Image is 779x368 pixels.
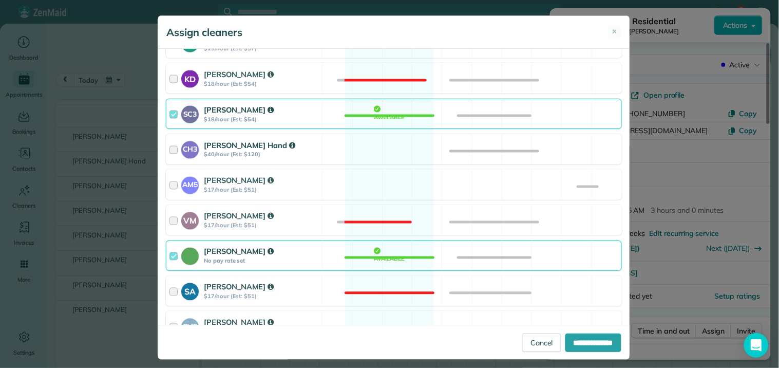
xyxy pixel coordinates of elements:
[204,318,274,327] strong: [PERSON_NAME]
[204,105,274,115] strong: [PERSON_NAME]
[204,282,274,292] strong: [PERSON_NAME]
[744,333,769,358] div: Open Intercom Messenger
[181,141,199,155] strong: CH3
[204,151,319,158] strong: $40/hour (Est: $120)
[612,27,618,37] span: ✕
[204,293,319,300] strong: $17/hour (Est: $51)
[181,177,199,191] strong: AM5
[181,212,199,227] strong: VM
[204,247,274,256] strong: [PERSON_NAME]
[166,25,242,40] h5: Assign cleaners
[522,334,561,352] a: Cancel
[204,80,319,87] strong: $18/hour (Est: $54)
[204,116,319,123] strong: $18/hour (Est: $54)
[181,319,199,333] strong: SM3
[204,176,274,186] strong: [PERSON_NAME]
[181,283,199,298] strong: SA
[204,222,319,229] strong: $17/hour (Est: $51)
[204,140,295,150] strong: [PERSON_NAME] Hand
[181,106,199,120] strong: SC3
[204,187,319,194] strong: $17/hour (Est: $51)
[181,70,199,85] strong: KD
[204,257,319,265] strong: No pay rate set
[204,69,274,79] strong: [PERSON_NAME]
[204,211,274,221] strong: [PERSON_NAME]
